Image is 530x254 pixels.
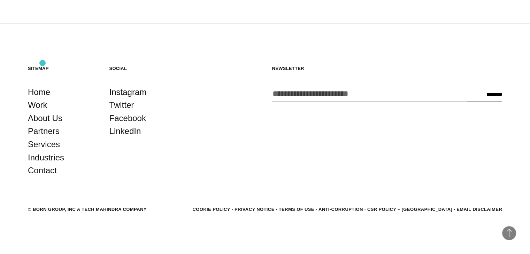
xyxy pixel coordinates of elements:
a: Email Disclaimer [456,207,502,212]
a: Partners [28,125,60,138]
div: © BORN GROUP, INC A Tech Mahindra Company [28,206,147,213]
h5: Newsletter [272,65,502,71]
button: Back to Top [502,226,516,240]
a: Services [28,138,60,151]
a: Home [28,86,50,99]
h5: Sitemap [28,65,95,71]
a: Privacy Notice [235,207,275,212]
a: About Us [28,112,62,125]
a: Cookie Policy [192,207,230,212]
a: Terms of Use [279,207,314,212]
a: LinkedIn [109,125,141,138]
a: Instagram [109,86,147,99]
a: Industries [28,151,64,164]
a: CSR POLICY – [GEOGRAPHIC_DATA] [367,207,452,212]
a: Contact [28,164,57,177]
a: Facebook [109,112,146,125]
a: Work [28,98,47,112]
a: Twitter [109,98,134,112]
a: Anti-Corruption [318,207,363,212]
h5: Social [109,65,177,71]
